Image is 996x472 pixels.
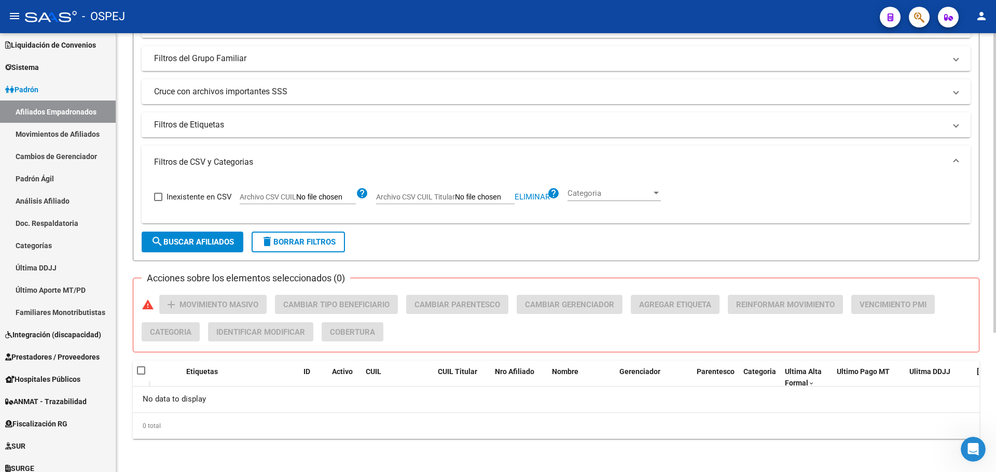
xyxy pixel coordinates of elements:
[568,189,652,198] span: Categoria
[455,193,515,202] input: Archivo CSV CUIL Titular
[909,367,950,376] span: Ulitma DDJJ
[5,351,100,363] span: Prestadores / Proveedores
[133,387,979,412] div: No data to display
[517,295,622,314] button: Cambiar Gerenciador
[376,193,455,201] span: Archivo CSV CUIL Titular
[905,361,973,395] datatable-header-cell: Ulitma DDJJ
[615,361,677,395] datatable-header-cell: Gerenciador
[5,374,80,385] span: Hospitales Públicos
[154,119,946,131] mat-panel-title: Filtros de Etiquetas
[5,62,39,73] span: Sistema
[438,367,477,376] span: CUIL Titular
[362,361,419,395] datatable-header-cell: CUIL
[186,367,218,376] span: Etiquetas
[299,361,328,395] datatable-header-cell: ID
[133,413,979,439] div: 0 total
[142,271,350,285] h3: Acciones sobre los elementos seleccionados (0)
[240,193,296,201] span: Archivo CSV CUIL
[208,322,313,341] button: Identificar Modificar
[142,46,971,71] mat-expansion-panel-header: Filtros del Grupo Familiar
[165,298,177,311] mat-icon: add
[151,237,234,247] span: Buscar Afiliados
[261,235,273,248] mat-icon: delete
[328,361,362,395] datatable-header-cell: Activo
[330,327,375,337] span: Cobertura
[837,367,890,376] span: Ultimo Pago MT
[142,146,971,179] mat-expansion-panel-header: Filtros de CSV y Categorias
[5,396,87,407] span: ANMAT - Trazabilidad
[975,10,988,22] mat-icon: person
[154,86,946,97] mat-panel-title: Cruce con archivos importantes SSS
[525,300,614,309] span: Cambiar Gerenciador
[5,440,25,452] span: SUR
[5,329,101,340] span: Integración (discapacidad)
[322,322,383,341] button: Cobertura
[833,361,905,395] datatable-header-cell: Ultimo Pago MT
[167,191,232,203] span: Inexistente en CSV
[495,367,534,376] span: Nro Afiliado
[142,112,971,137] mat-expansion-panel-header: Filtros de Etiquetas
[151,235,163,248] mat-icon: search
[142,232,243,252] button: Buscar Afiliados
[491,361,548,395] datatable-header-cell: Nro Afiliado
[781,361,833,395] datatable-header-cell: Ultima Alta Formal
[356,187,368,199] mat-icon: help
[961,437,986,462] iframe: Intercom live chat
[548,361,615,395] datatable-header-cell: Nombre
[547,187,560,199] mat-icon: help
[414,300,500,309] span: Cambiar Parentesco
[179,300,258,309] span: Movimiento Masivo
[851,295,935,314] button: Vencimiento PMI
[142,79,971,104] mat-expansion-panel-header: Cruce con archivos importantes SSS
[5,39,96,51] span: Liquidación de Convenios
[552,367,578,376] span: Nombre
[366,367,381,376] span: CUIL
[639,300,711,309] span: Agregar Etiqueta
[252,232,345,252] button: Borrar Filtros
[743,367,776,376] span: Categoria
[406,295,508,314] button: Cambiar Parentesco
[150,327,191,337] span: Categoria
[631,295,720,314] button: Agregar Etiqueta
[5,84,38,95] span: Padrón
[619,367,660,376] span: Gerenciador
[261,237,336,247] span: Borrar Filtros
[142,322,200,341] button: Categoria
[515,192,550,202] span: Eliminar
[785,367,822,388] span: Ultima Alta Formal
[5,418,67,430] span: Fiscalización RG
[82,5,125,28] span: - OSPEJ
[296,193,356,202] input: Archivo CSV CUIL
[283,300,390,309] span: Cambiar Tipo Beneficiario
[142,298,154,311] mat-icon: warning
[159,295,267,314] button: Movimiento Masivo
[515,194,550,201] button: Eliminar
[434,361,491,395] datatable-header-cell: CUIL Titular
[303,367,310,376] span: ID
[697,367,735,376] span: Parentesco
[154,53,946,64] mat-panel-title: Filtros del Grupo Familiar
[216,327,305,337] span: Identificar Modificar
[736,300,835,309] span: Reinformar Movimiento
[332,367,353,376] span: Activo
[860,300,926,309] span: Vencimiento PMI
[739,361,781,395] datatable-header-cell: Categoria
[275,295,398,314] button: Cambiar Tipo Beneficiario
[182,361,299,395] datatable-header-cell: Etiquetas
[8,10,21,22] mat-icon: menu
[728,295,843,314] button: Reinformar Movimiento
[693,361,739,395] datatable-header-cell: Parentesco
[142,179,971,223] div: Filtros de CSV y Categorias
[154,156,946,168] mat-panel-title: Filtros de CSV y Categorias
